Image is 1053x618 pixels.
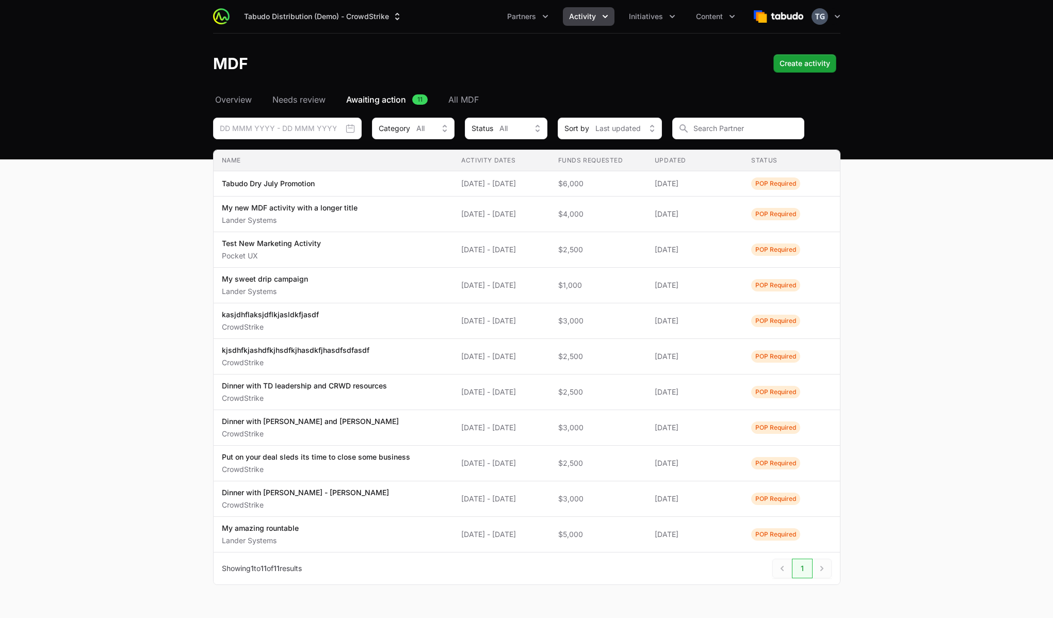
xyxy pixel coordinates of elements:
button: Create activity [773,54,836,73]
span: $5,000 [558,529,638,540]
span: [DATE] - [DATE] [461,316,541,326]
p: Showing to of results [222,563,302,574]
div: Content menu [690,7,741,26]
span: [DATE] [655,529,735,540]
span: All MDF [448,93,479,106]
p: CrowdStrike [222,500,389,510]
span: $6,000 [558,178,638,189]
span: [DATE] [655,422,735,433]
th: Funds Requested [550,150,646,171]
p: My sweet drip campaign [222,274,308,284]
span: Activity Status [751,528,800,541]
span: [DATE] [655,494,735,504]
div: Date range picker [213,118,362,139]
div: Activity Type filter [372,118,455,139]
span: Activity Status [751,421,800,434]
span: $3,000 [558,316,638,326]
a: All MDF [446,93,481,106]
span: 11 [273,564,280,573]
span: 1 [792,559,813,578]
p: My new MDF activity with a longer title [222,203,358,213]
span: $3,000 [558,422,638,433]
span: Activity Status [751,279,800,291]
th: Status [743,150,839,171]
span: [DATE] [655,245,735,255]
span: Activity Status [751,457,800,469]
img: Timothy Greig [812,8,828,25]
span: [DATE] - [DATE] [461,178,541,189]
p: Dinner with TD leadership and CRWD resources [222,381,387,391]
span: 1 [251,564,254,573]
input: DD MMM YYYY - DD MMM YYYY [213,118,362,139]
span: Category [379,123,410,134]
th: Name [214,150,453,171]
span: Sort by [564,123,589,134]
span: [DATE] [655,387,735,397]
span: All [416,123,425,134]
span: [DATE] - [DATE] [461,387,541,397]
div: Primary actions [773,54,836,73]
span: Status [472,123,493,134]
th: Activity Dates [453,150,549,171]
div: Main navigation [230,7,741,26]
p: Dinner with [PERSON_NAME] - [PERSON_NAME] [222,487,389,498]
span: [DATE] [655,316,735,326]
span: [DATE] [655,351,735,362]
button: Tabudo Distribution (Demo) - CrowdStrike [238,7,409,26]
a: Overview [213,93,254,106]
p: Put on your deal sleds its time to close some business [222,452,410,462]
span: $1,000 [558,280,638,290]
button: Initiatives [623,7,682,26]
span: Initiatives [629,11,663,22]
p: CrowdStrike [222,393,387,403]
button: Sort byLast updated [558,118,662,139]
a: Awaiting action11 [344,93,430,106]
button: Activity [563,7,614,26]
p: Pocket UX [222,251,321,261]
p: Lander Systems [222,535,299,546]
span: $2,500 [558,245,638,255]
p: Lander Systems [222,215,358,225]
nav: MDF navigation [213,93,840,106]
span: Activity Status [751,208,800,220]
span: $4,000 [558,209,638,219]
th: Updated [646,150,743,171]
span: Activity Status [751,386,800,398]
span: $3,000 [558,494,638,504]
img: ActivitySource [213,8,230,25]
span: Overview [215,93,252,106]
section: MDF Filters [213,118,840,585]
h1: MDF [213,54,248,73]
span: [DATE] - [DATE] [461,529,541,540]
p: CrowdStrike [222,464,410,475]
span: $2,500 [558,458,638,468]
button: Partners [501,7,555,26]
span: 11 [261,564,267,573]
button: Content [690,7,741,26]
span: [DATE] - [DATE] [461,458,541,468]
p: kasjdhflaksjdflkjasldkfjasdf [222,310,319,320]
span: [DATE] - [DATE] [461,422,541,433]
input: Search Partner [672,118,804,139]
p: Dinner with [PERSON_NAME] and [PERSON_NAME] [222,416,399,427]
span: Awaiting action [346,93,406,106]
span: Last updated [595,123,641,134]
span: [DATE] - [DATE] [461,351,541,362]
p: My amazing rountable [222,523,299,533]
p: CrowdStrike [222,429,399,439]
span: Activity [569,11,596,22]
p: Tabudo Dry July Promotion [222,178,315,189]
span: [DATE] - [DATE] [461,280,541,290]
p: Lander Systems [222,286,308,297]
span: $2,500 [558,351,638,362]
p: Test New Marketing Activity [222,238,321,249]
span: 11 [412,94,428,105]
span: [DATE] - [DATE] [461,209,541,219]
span: Activity Status [751,493,800,505]
span: [DATE] - [DATE] [461,245,541,255]
button: CategoryAll [372,118,455,139]
p: CrowdStrike [222,322,319,332]
span: Content [696,11,723,22]
span: Partners [507,11,536,22]
span: $2,500 [558,387,638,397]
